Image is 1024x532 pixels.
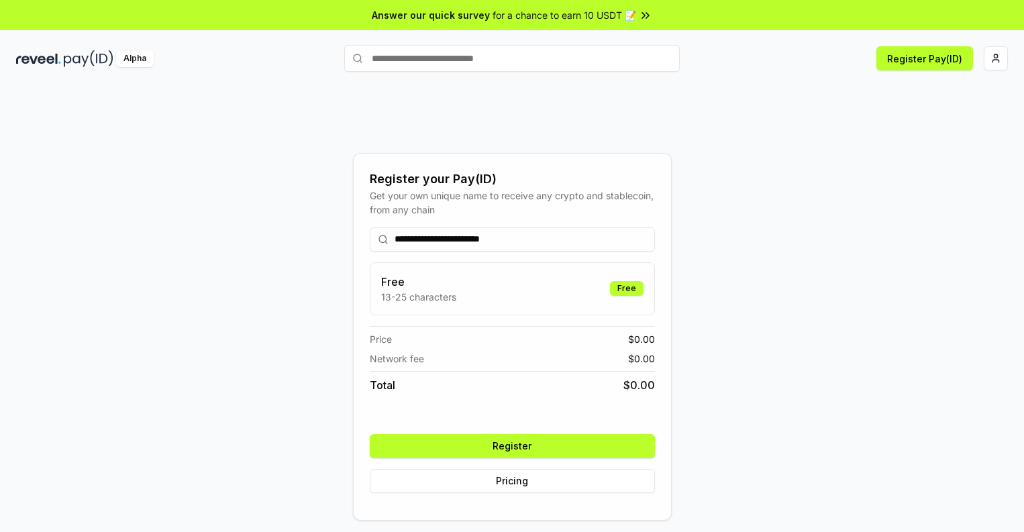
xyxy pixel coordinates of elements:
[370,377,395,393] span: Total
[372,8,490,22] span: Answer our quick survey
[116,50,154,67] div: Alpha
[610,281,644,296] div: Free
[16,50,61,67] img: reveel_dark
[381,290,456,304] p: 13-25 characters
[493,8,636,22] span: for a chance to earn 10 USDT 📝
[876,46,973,70] button: Register Pay(ID)
[623,377,655,393] span: $ 0.00
[370,469,655,493] button: Pricing
[370,170,655,189] div: Register your Pay(ID)
[381,274,456,290] h3: Free
[370,352,424,366] span: Network fee
[370,332,392,346] span: Price
[628,332,655,346] span: $ 0.00
[370,434,655,458] button: Register
[64,50,113,67] img: pay_id
[370,189,655,217] div: Get your own unique name to receive any crypto and stablecoin, from any chain
[628,352,655,366] span: $ 0.00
